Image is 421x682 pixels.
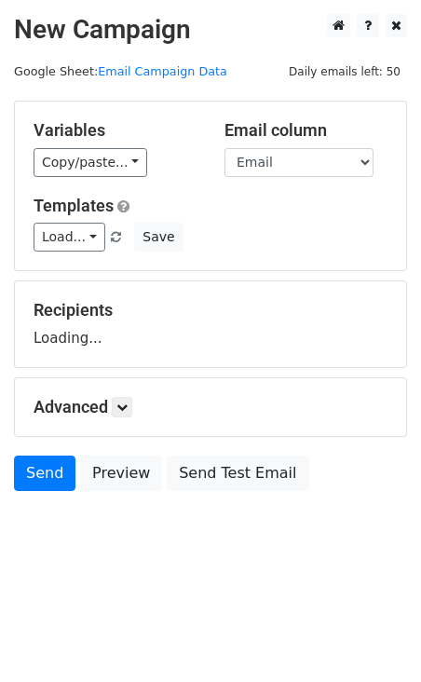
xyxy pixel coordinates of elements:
[282,61,407,82] span: Daily emails left: 50
[224,120,387,141] h5: Email column
[14,456,75,491] a: Send
[167,456,308,491] a: Send Test Email
[14,14,407,46] h2: New Campaign
[34,397,387,417] h5: Advanced
[14,64,227,78] small: Google Sheet:
[34,300,387,321] h5: Recipients
[34,196,114,215] a: Templates
[34,120,197,141] h5: Variables
[34,223,105,252] a: Load...
[34,300,387,348] div: Loading...
[98,64,227,78] a: Email Campaign Data
[34,148,147,177] a: Copy/paste...
[282,64,407,78] a: Daily emails left: 50
[80,456,162,491] a: Preview
[134,223,183,252] button: Save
